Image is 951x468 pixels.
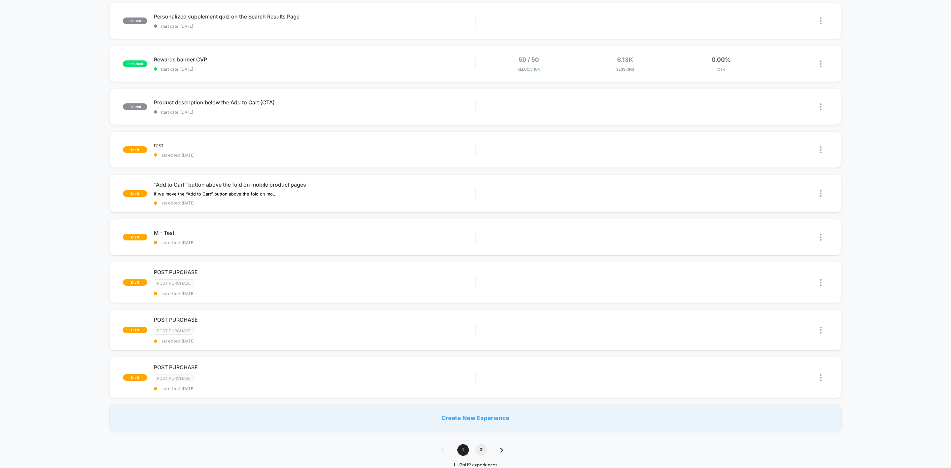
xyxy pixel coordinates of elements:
span: If we move the “Add to Cart” button above the fold on mobile product pages, then users will be mo... [154,191,276,197]
span: “Add to Cart” button above the fold on mobile product pages [154,181,475,188]
span: draft [123,190,147,197]
span: draft [123,374,147,381]
span: published [123,60,147,67]
span: last edited: [DATE] [154,291,475,296]
span: Rewards banner CVP [154,56,475,63]
span: draft [123,146,147,153]
img: close [820,18,822,24]
span: last edited: [DATE] [154,200,475,205]
span: 6.13k [617,56,633,63]
span: Allocation [517,67,540,72]
span: Post Purchase [154,327,194,335]
span: 2 [475,444,487,456]
span: 50 / 50 [519,56,539,63]
span: draft [123,327,147,333]
span: Personalized supplement quiz on the Search Results Page [154,13,475,20]
img: close [820,190,822,197]
span: POST PURCHASE [154,269,475,275]
img: close [820,103,822,110]
span: CTR [675,67,768,72]
span: start date: [DATE] [154,24,475,29]
span: start date: [DATE] [154,110,475,115]
span: Sessions [579,67,671,72]
span: last edited: [DATE] [154,339,475,343]
img: close [820,374,822,381]
div: Create New Experience [109,405,842,431]
span: 0.00% [712,56,731,63]
span: last edited: [DATE] [154,240,475,245]
img: close [820,60,822,67]
span: paused [123,103,147,110]
span: Post Purchase [154,375,194,382]
img: pagination forward [500,448,503,452]
span: test [154,142,475,149]
img: close [820,146,822,153]
span: paused [123,18,147,24]
span: M - Test [154,230,475,236]
img: close [820,279,822,286]
span: Post Purchase [154,279,194,287]
span: Product description below the Add to Cart (CTA) [154,99,475,106]
span: draft [123,279,147,286]
span: last edited: [DATE] [154,386,475,391]
img: close [820,327,822,334]
div: 1 - 12 of 19 experiences [435,462,516,468]
span: POST PURCHASE [154,364,475,371]
img: close [820,234,822,241]
span: draft [123,234,147,240]
span: POST PURCHASE [154,316,475,323]
span: start date: [DATE] [154,67,475,72]
span: last edited: [DATE] [154,153,475,158]
span: 1 [457,444,469,456]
